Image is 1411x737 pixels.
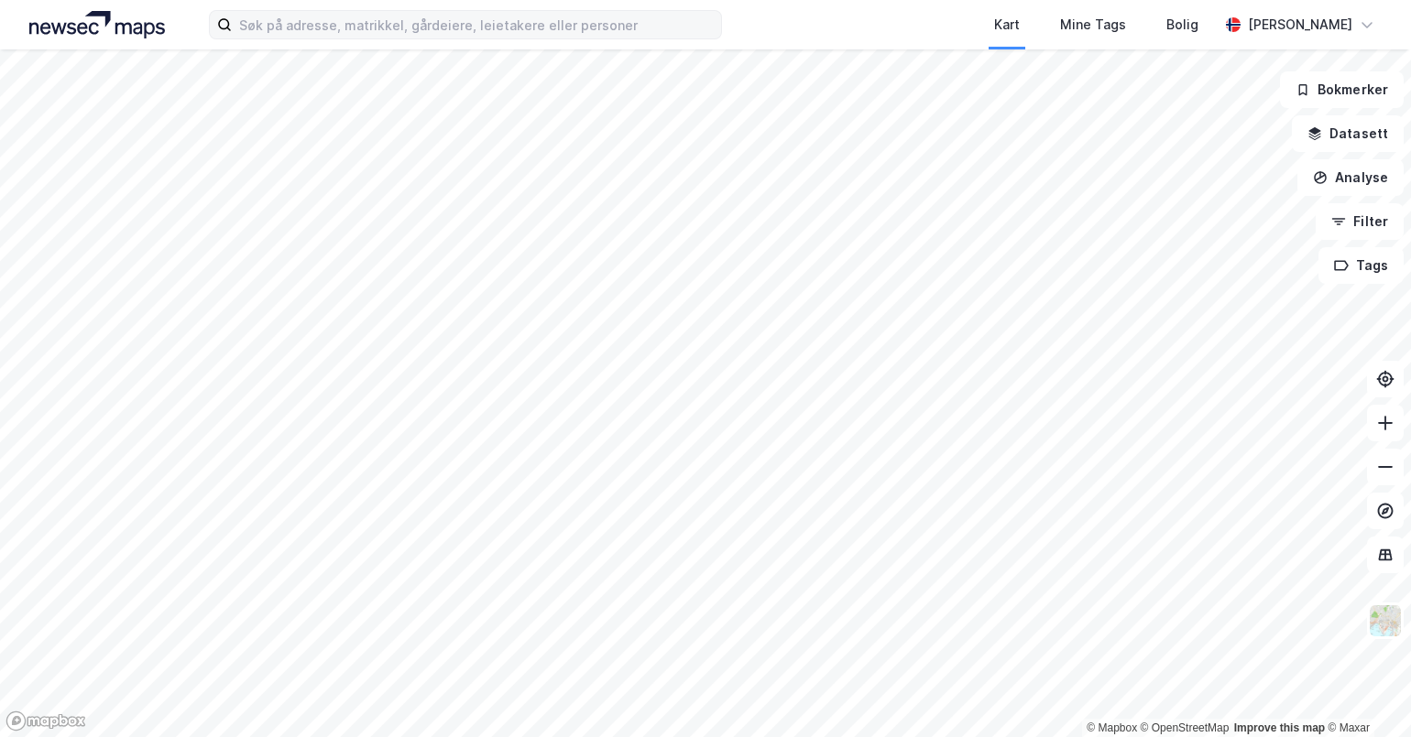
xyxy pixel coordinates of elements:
[1060,14,1126,36] div: Mine Tags
[1141,721,1230,734] a: OpenStreetMap
[232,11,721,38] input: Søk på adresse, matrikkel, gårdeiere, leietakere eller personer
[1297,159,1404,196] button: Analyse
[1368,603,1403,638] img: Z
[1234,721,1325,734] a: Improve this map
[1280,71,1404,108] button: Bokmerker
[1318,247,1404,284] button: Tags
[1292,115,1404,152] button: Datasett
[1319,649,1411,737] div: Kontrollprogram for chat
[1248,14,1352,36] div: [PERSON_NAME]
[5,710,86,732] a: Mapbox homepage
[994,14,1020,36] div: Kart
[1316,203,1404,240] button: Filter
[1319,649,1411,737] iframe: Chat Widget
[1166,14,1198,36] div: Bolig
[29,11,165,38] img: logo.a4113a55bc3d86da70a041830d287a7e.svg
[1087,721,1137,734] a: Mapbox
